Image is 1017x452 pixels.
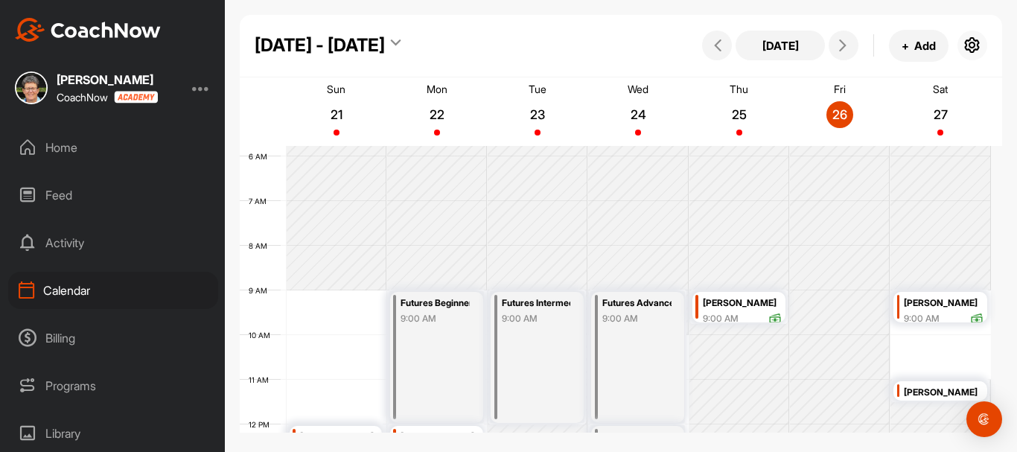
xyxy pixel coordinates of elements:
[240,152,282,161] div: 6 AM
[689,77,789,146] a: September 25, 2025
[602,295,672,312] div: Futures Advanced
[889,30,949,62] button: +Add
[327,83,345,95] p: Sun
[834,83,846,95] p: Fri
[602,312,672,325] div: 9:00 AM
[736,31,825,60] button: [DATE]
[488,77,588,146] a: September 23, 2025
[8,129,218,166] div: Home
[240,286,282,295] div: 9 AM
[927,107,954,122] p: 27
[114,91,158,104] img: CoachNow acadmey
[8,224,218,261] div: Activity
[8,176,218,214] div: Feed
[300,429,379,446] div: [PERSON_NAME]
[904,295,983,312] div: [PERSON_NAME]
[529,83,546,95] p: Tue
[240,420,284,429] div: 12 PM
[789,77,890,146] a: September 26, 2025
[8,319,218,357] div: Billing
[401,312,470,325] div: 9:00 AM
[255,32,385,59] div: [DATE] - [DATE]
[401,429,479,446] div: [PERSON_NAME]
[401,295,470,312] div: Futures Beginners
[933,83,948,95] p: Sat
[904,384,983,401] div: [PERSON_NAME]
[386,77,487,146] a: September 22, 2025
[602,429,672,446] div: Filming
[628,83,648,95] p: Wed
[286,77,386,146] a: September 21, 2025
[240,197,281,206] div: 7 AM
[726,107,753,122] p: 25
[588,77,689,146] a: September 24, 2025
[502,295,571,312] div: Futures Intermediate
[8,415,218,452] div: Library
[502,312,571,325] div: 9:00 AM
[427,83,447,95] p: Mon
[902,38,909,54] span: +
[8,367,218,404] div: Programs
[57,74,158,86] div: [PERSON_NAME]
[323,107,350,122] p: 21
[524,107,551,122] p: 23
[890,77,991,146] a: September 27, 2025
[904,312,940,325] div: 9:00 AM
[703,295,782,312] div: [PERSON_NAME]
[826,107,853,122] p: 26
[15,71,48,104] img: square_b9bc9094fd2b5054d5c9e9bc4cc1ec90.jpg
[625,107,651,122] p: 24
[240,241,282,250] div: 8 AM
[703,312,739,325] div: 9:00 AM
[240,331,285,340] div: 10 AM
[15,18,161,42] img: CoachNow
[57,91,158,104] div: CoachNow
[240,375,284,384] div: 11 AM
[8,272,218,309] div: Calendar
[966,401,1002,437] div: Open Intercom Messenger
[424,107,450,122] p: 22
[730,83,748,95] p: Thu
